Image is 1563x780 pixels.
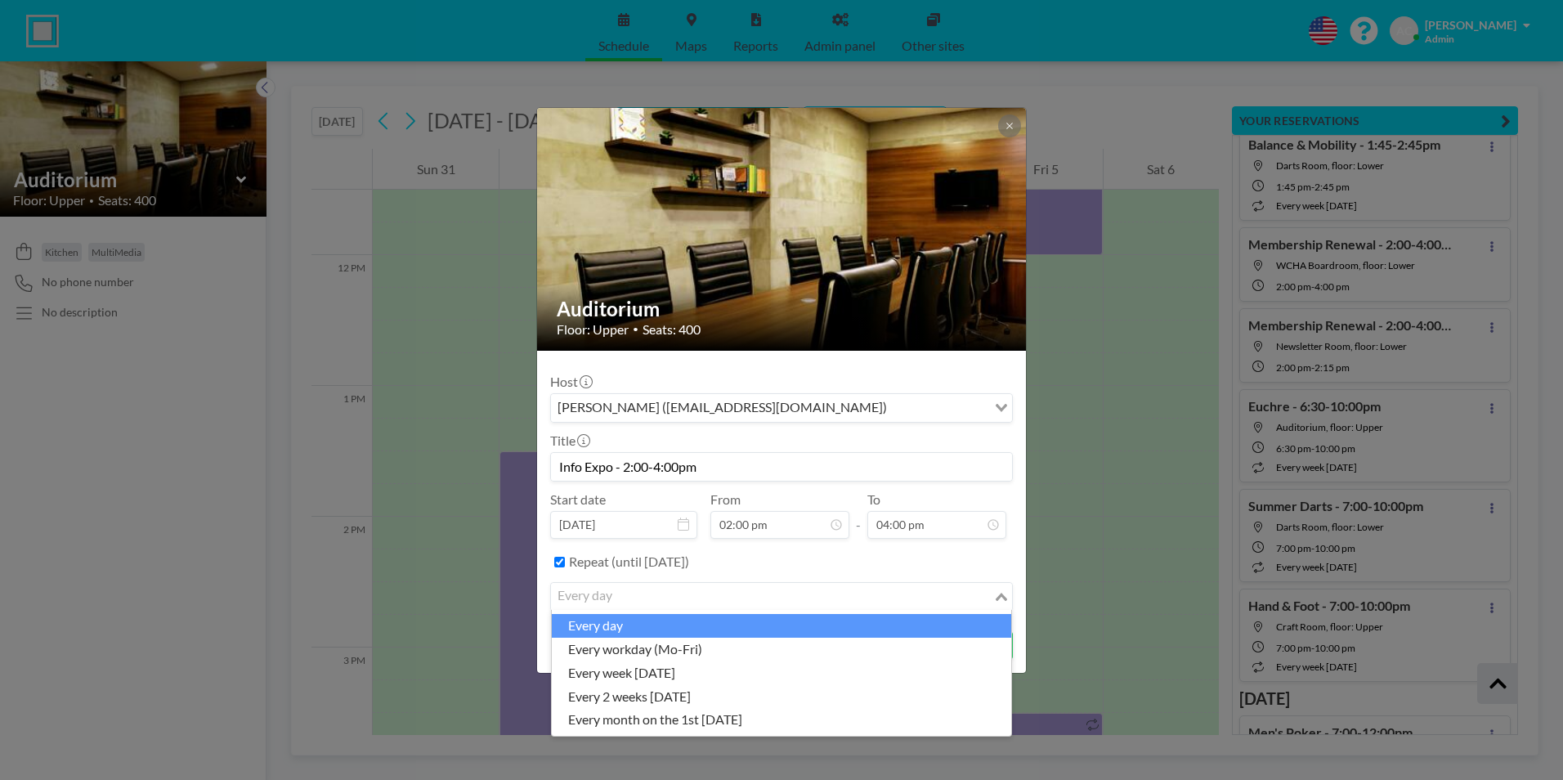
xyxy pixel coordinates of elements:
[552,661,1011,685] li: every week [DATE]
[710,491,741,508] label: From
[633,323,638,335] span: •
[551,394,1012,422] div: Search for option
[550,491,606,508] label: Start date
[557,321,629,338] span: Floor: Upper
[550,374,591,390] label: Host
[856,497,861,533] span: -
[550,433,589,449] label: Title
[551,453,1012,481] input: Andrea's reservation
[643,321,701,338] span: Seats: 400
[552,708,1011,732] li: every month on the 1st [DATE]
[569,554,689,570] label: Repeat (until [DATE])
[551,583,1012,611] div: Search for option
[552,614,1011,638] li: every day
[552,685,1011,709] li: every 2 weeks [DATE]
[554,397,890,419] span: [PERSON_NAME] ([EMAIL_ADDRESS][DOMAIN_NAME])
[537,65,1028,392] img: 537.jpg
[552,638,1011,661] li: every workday (Mo-Fri)
[867,491,880,508] label: To
[557,297,1008,321] h2: Auditorium
[892,397,985,419] input: Search for option
[553,586,992,607] input: Search for option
